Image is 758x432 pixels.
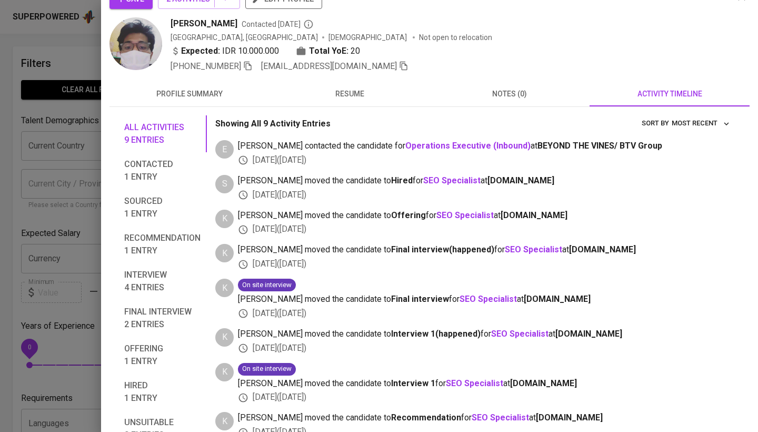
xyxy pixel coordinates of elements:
[215,117,331,130] p: Showing All 9 Activity Entries
[171,17,237,30] span: [PERSON_NAME]
[124,269,201,294] span: Interview 4 entries
[171,61,241,71] span: [PHONE_NUMBER]
[215,210,234,228] div: K
[238,223,733,235] div: [DATE] ( [DATE] )
[555,329,622,339] span: [DOMAIN_NAME]
[238,364,296,374] span: On site interview
[238,258,733,270] div: [DATE] ( [DATE] )
[215,175,234,193] div: S
[405,141,531,151] a: Operations Executive (Inbound)
[537,141,662,151] span: BEYOND THE VINES/ BTV Group
[215,363,234,381] div: K
[596,87,743,101] span: activity timeline
[419,32,492,43] p: Not open to relocation
[215,140,234,159] div: E
[391,329,481,339] b: Interview 1 ( happened )
[238,280,296,290] span: On site interview
[238,175,733,187] span: [PERSON_NAME] moved the candidate to for at
[116,87,263,101] span: profile summary
[238,308,733,320] div: [DATE] ( [DATE] )
[124,158,201,183] span: Contacted 1 entry
[171,32,318,43] div: [GEOGRAPHIC_DATA], [GEOGRAPHIC_DATA]
[124,121,201,146] span: All activities 9 entries
[391,175,413,185] b: Hired
[109,17,162,70] img: f439507ca4e14e9dbe345927ad838c79.jpg
[238,244,733,256] span: [PERSON_NAME] moved the candidate to for at
[672,117,730,130] span: Most Recent
[215,412,234,430] div: K
[215,328,234,347] div: K
[524,294,591,304] span: [DOMAIN_NAME]
[436,87,583,101] span: notes (0)
[238,378,733,390] span: [PERSON_NAME] moved the candidate to for at
[215,279,234,297] div: K
[501,210,567,220] span: [DOMAIN_NAME]
[171,45,279,57] div: IDR 10.000.000
[242,19,314,30] span: Contacted [DATE]
[446,378,503,388] a: SEO Specialist
[124,342,201,368] span: Offering 1 entry
[391,244,494,254] b: Final interview ( happened )
[238,140,733,152] span: [PERSON_NAME] contacted the candidate for at
[238,391,733,404] div: [DATE] ( [DATE] )
[309,45,348,57] b: Total YoE:
[536,413,603,423] span: [DOMAIN_NAME]
[238,210,733,222] span: [PERSON_NAME] moved the candidate to for at
[276,87,423,101] span: resume
[238,342,733,355] div: [DATE] ( [DATE] )
[391,378,435,388] b: Interview 1
[238,154,733,166] div: [DATE] ( [DATE] )
[491,329,548,339] a: SEO Specialist
[391,294,449,304] b: Final interview
[460,294,517,304] a: SEO Specialist
[261,61,397,71] span: [EMAIL_ADDRESS][DOMAIN_NAME]
[669,115,733,132] button: sort by
[124,379,201,405] span: Hired 1 entry
[642,119,669,127] span: sort by
[423,175,481,185] a: SEO Specialist
[181,45,220,57] b: Expected:
[436,210,494,220] a: SEO Specialist
[391,210,426,220] b: Offering
[238,293,733,306] span: [PERSON_NAME] moved the candidate to for at
[215,244,234,262] div: K
[569,244,636,254] span: [DOMAIN_NAME]
[328,32,408,43] span: [DEMOGRAPHIC_DATA]
[351,45,360,57] span: 20
[505,244,562,254] a: SEO Specialist
[124,306,201,331] span: Final interview 2 entries
[238,328,733,340] span: [PERSON_NAME] moved the candidate to for at
[124,232,201,257] span: Recommendation 1 entry
[510,378,577,388] span: [DOMAIN_NAME]
[238,189,733,201] div: [DATE] ( [DATE] )
[487,175,554,185] span: [DOMAIN_NAME]
[238,412,733,424] span: [PERSON_NAME] moved the candidate to for at
[472,413,529,423] a: SEO Specialist
[391,413,461,423] b: Recommendation
[124,195,201,220] span: Sourced 1 entry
